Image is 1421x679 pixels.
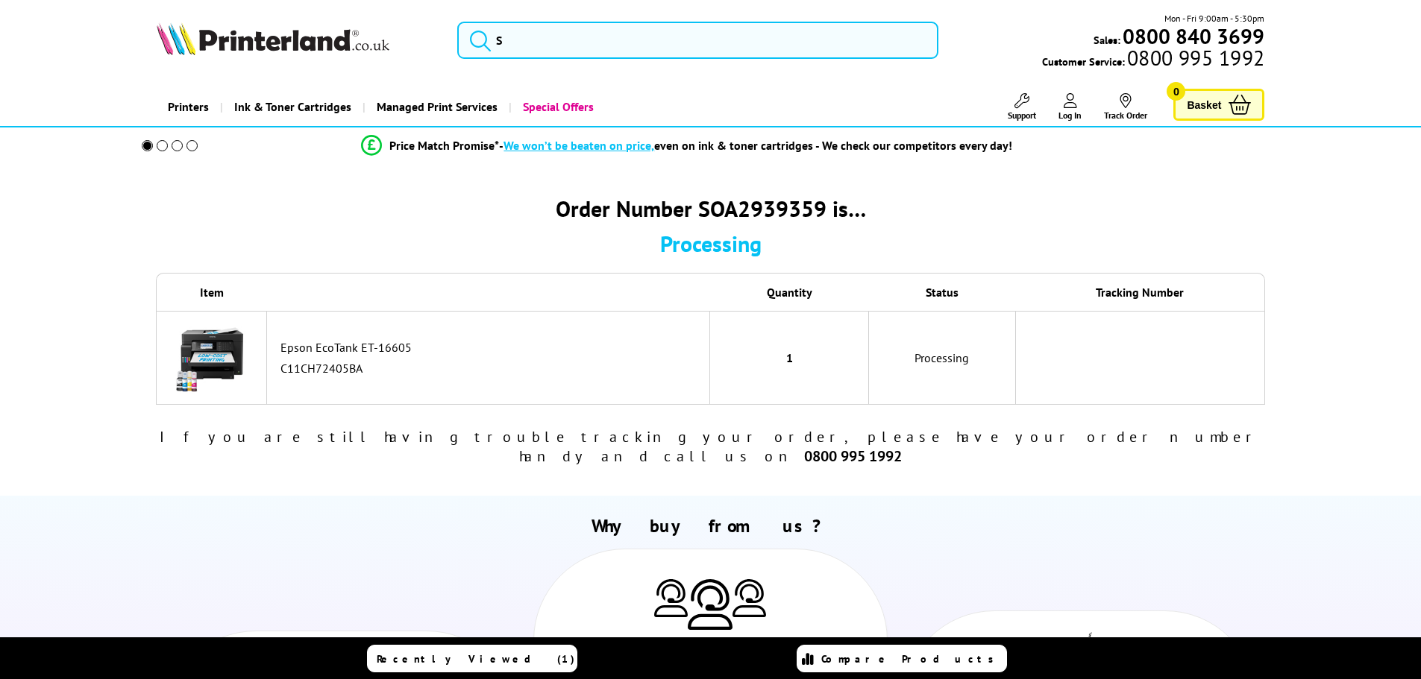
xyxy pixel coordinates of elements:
div: Processing [156,229,1264,258]
div: - even on ink & toner cartridges - We check our competitors every day! [499,138,1012,153]
li: modal_Promise [122,133,1253,159]
input: S [457,22,938,59]
span: Sales: [1094,33,1120,47]
span: Recently Viewed (1) [377,652,575,666]
span: Price Match Promise* [389,138,499,153]
th: Tracking Number [1016,273,1265,311]
div: If you are still having trouble tracking your order, please have your order number handy and call... [156,427,1264,466]
span: Support [1008,110,1036,121]
img: Printer Experts [733,579,766,617]
b: 0800 840 3699 [1123,22,1264,50]
span: We won’t be beaten on price, [504,138,654,153]
th: Status [869,273,1016,311]
span: Log In [1058,110,1082,121]
img: Printer Experts [688,579,733,631]
th: Item [156,273,267,311]
a: Basket 0 [1173,89,1264,121]
div: Epson EcoTank ET-16605 [280,340,703,355]
a: Compare Products [797,645,1007,672]
th: Quantity [710,273,868,311]
span: 0800 995 1992 [1125,51,1264,65]
td: Processing [869,311,1016,405]
span: Mon - Fri 9:00am - 5:30pm [1164,11,1264,25]
div: C11CH72405BA [280,361,703,376]
a: Managed Print Services [363,88,509,126]
a: Log In [1058,93,1082,121]
a: Support [1008,93,1036,121]
a: Ink & Toner Cartridges [220,88,363,126]
img: Printer Experts [654,579,688,617]
a: Printerland Logo [157,22,439,58]
td: 1 [710,311,868,405]
span: Customer Service: [1042,51,1264,69]
a: Track Order [1104,93,1147,121]
a: 0800 840 3699 [1120,29,1264,43]
img: Epson EcoTank ET-16605 [175,319,249,394]
img: Printerland Logo [157,22,389,55]
a: Printers [157,88,220,126]
a: Recently Viewed (1) [367,645,577,672]
div: Order Number SOA2939359 is… [156,194,1264,223]
span: Ink & Toner Cartridges [234,88,351,126]
a: Special Offers [509,88,605,126]
span: Compare Products [821,652,1002,666]
span: Basket [1187,95,1221,115]
h2: Why buy from us? [157,514,1265,537]
b: 0800 995 1992 [804,446,902,466]
span: 0 [1167,82,1185,101]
